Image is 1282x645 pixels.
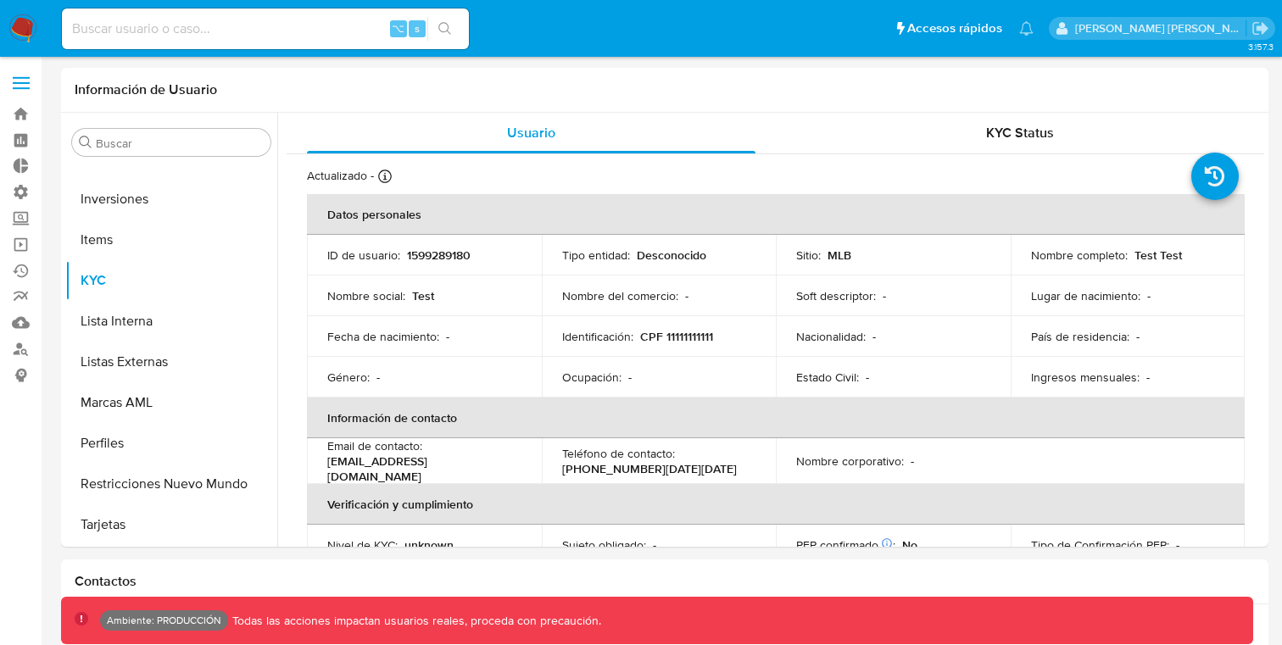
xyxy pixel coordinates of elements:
button: Inversiones [65,179,277,220]
p: Test Test [1134,247,1182,263]
p: Fecha de nacimiento : [327,329,439,344]
p: - [1176,537,1179,553]
input: Buscar usuario o caso... [62,18,469,40]
p: CPF 11111111111 [640,329,713,344]
span: ⌥ [392,20,404,36]
p: Nombre del comercio : [562,288,678,303]
p: Test [412,288,434,303]
p: - [628,370,632,385]
span: Accesos rápidos [907,19,1002,37]
button: Perfiles [65,423,277,464]
th: Datos personales [307,194,1245,235]
p: Sujeto obligado : [562,537,646,553]
p: Todas las acciones impactan usuarios reales, proceda con precaución. [228,613,601,629]
p: - [685,288,688,303]
p: Género : [327,370,370,385]
p: - [911,453,914,469]
p: - [446,329,449,344]
p: facundoagustin.borghi@mercadolibre.com [1075,20,1246,36]
h1: Contactos [75,573,1255,590]
p: Ocupación : [562,370,621,385]
p: Tipo entidad : [562,247,630,263]
th: Verificación y cumplimiento [307,484,1245,525]
button: Listas Externas [65,342,277,382]
span: Usuario [507,123,555,142]
p: Soft descriptor : [796,288,876,303]
p: PEP confirmado : [796,537,895,553]
p: No [902,537,917,553]
p: Lugar de nacimiento : [1031,288,1140,303]
span: s [415,20,420,36]
p: Ingresos mensuales : [1031,370,1140,385]
p: Nacionalidad : [796,329,866,344]
th: Información de contacto [307,398,1245,438]
p: - [883,288,886,303]
button: Lista Interna [65,301,277,342]
a: Notificaciones [1019,21,1034,36]
span: KYC Status [986,123,1054,142]
p: Ambiente: PRODUCCIÓN [107,617,221,624]
button: Items [65,220,277,260]
p: Nombre completo : [1031,247,1128,263]
p: ID de usuario : [327,247,400,263]
p: Identificación : [562,329,633,344]
p: [PHONE_NUMBER][DATE][DATE] [562,461,737,476]
a: Salir [1251,19,1269,37]
p: 1599289180 [407,247,471,263]
button: Marcas AML [65,382,277,423]
p: Teléfono de contacto : [562,446,675,461]
p: [EMAIL_ADDRESS][DOMAIN_NAME] [327,453,515,484]
p: Estado Civil : [796,370,859,385]
button: search-icon [427,17,462,41]
p: Nombre corporativo : [796,453,904,469]
p: - [376,370,380,385]
button: Tarjetas [65,504,277,545]
p: - [1136,329,1140,344]
button: Buscar [79,136,92,149]
input: Buscar [96,136,264,151]
p: Actualizado - [307,168,374,184]
p: - [1146,370,1150,385]
p: - [1147,288,1151,303]
button: KYC [65,260,277,301]
p: Sitio : [796,247,821,263]
p: MLB [828,247,851,263]
p: Desconocido [637,247,706,263]
p: - [866,370,869,385]
p: - [653,537,656,553]
p: País de residencia : [1031,329,1129,344]
p: - [872,329,876,344]
p: Email de contacto : [327,438,422,453]
p: Nivel de KYC : [327,537,398,553]
p: Tipo de Confirmación PEP : [1031,537,1169,553]
button: Restricciones Nuevo Mundo [65,464,277,504]
p: unknown [404,537,454,553]
h1: Información de Usuario [75,81,217,98]
p: Nombre social : [327,288,405,303]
